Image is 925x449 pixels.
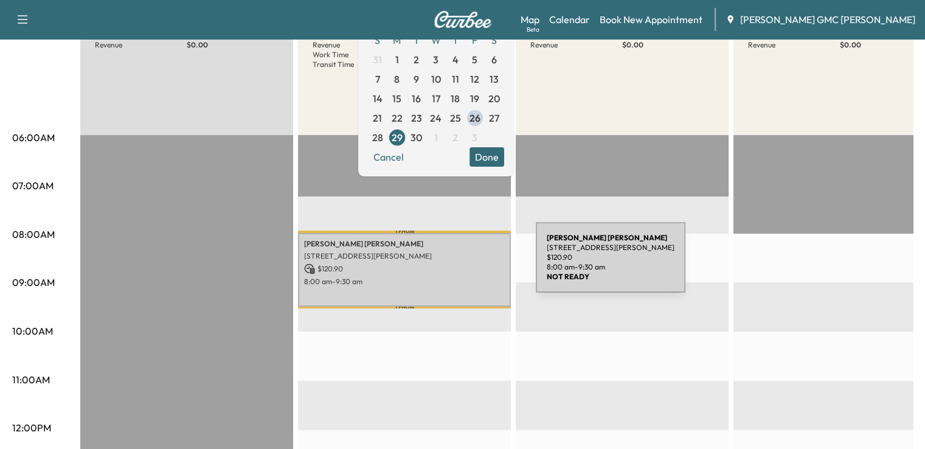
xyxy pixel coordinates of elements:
[521,12,539,27] a: MapBeta
[622,40,714,50] p: $ 0.00
[433,52,438,67] span: 3
[489,111,499,125] span: 27
[432,91,440,106] span: 17
[450,111,461,125] span: 25
[394,72,400,86] span: 8
[465,30,485,50] span: F
[549,12,590,27] a: Calendar
[490,72,499,86] span: 13
[12,372,50,387] p: 11:00AM
[470,72,479,86] span: 12
[368,147,409,167] button: Cancel
[412,91,421,106] span: 16
[373,91,383,106] span: 14
[748,40,840,50] p: Revenue
[452,52,459,67] span: 4
[304,277,505,287] p: 8:00 am - 9:30 am
[452,72,459,86] span: 11
[527,25,539,34] div: Beta
[375,72,380,86] span: 7
[12,420,51,435] p: 12:00PM
[430,111,442,125] span: 24
[372,130,383,145] span: 28
[491,52,497,67] span: 6
[426,30,446,50] span: W
[411,111,422,125] span: 23
[373,111,382,125] span: 21
[313,50,404,60] p: Work Time
[472,52,477,67] span: 5
[373,52,382,67] span: 31
[472,130,477,145] span: 3
[298,231,511,233] p: Travel
[488,91,500,106] span: 20
[469,111,480,125] span: 26
[469,147,504,167] button: Done
[304,239,505,249] p: [PERSON_NAME] [PERSON_NAME]
[313,60,404,69] p: Transit Time
[446,30,465,50] span: T
[392,91,401,106] span: 15
[313,40,404,50] p: Revenue
[470,91,479,106] span: 19
[392,111,403,125] span: 22
[95,40,187,50] p: Revenue
[414,72,419,86] span: 9
[392,130,403,145] span: 29
[387,30,407,50] span: M
[12,324,53,338] p: 10:00AM
[485,30,504,50] span: S
[12,130,55,145] p: 06:00AM
[411,130,422,145] span: 30
[12,178,54,193] p: 07:00AM
[451,91,460,106] span: 18
[452,130,458,145] span: 2
[434,11,492,28] img: Curbee Logo
[740,12,915,27] span: [PERSON_NAME] GMC [PERSON_NAME]
[368,30,387,50] span: S
[304,263,505,274] p: $ 120.90
[600,12,702,27] a: Book New Appointment
[304,251,505,261] p: [STREET_ADDRESS][PERSON_NAME]
[414,52,419,67] span: 2
[187,40,279,50] p: $ 0.00
[12,275,55,290] p: 09:00AM
[407,30,426,50] span: T
[12,227,55,242] p: 08:00AM
[530,40,622,50] p: Revenue
[434,130,438,145] span: 1
[395,52,399,67] span: 1
[431,72,441,86] span: 10
[298,307,511,308] p: Travel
